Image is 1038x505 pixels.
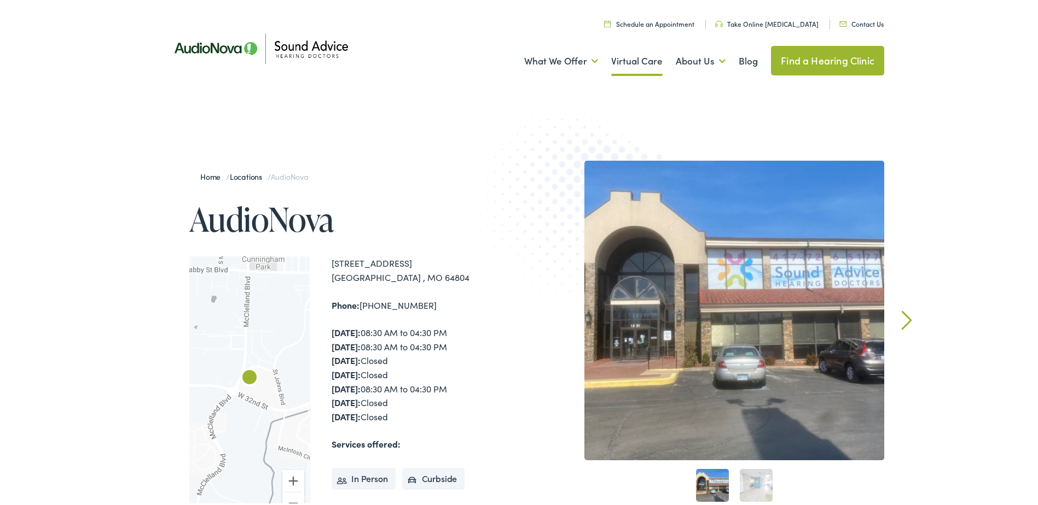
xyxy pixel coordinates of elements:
[332,366,361,378] strong: [DATE]:
[604,17,694,26] a: Schedule an Appointment
[200,169,308,180] span: / /
[332,254,523,282] div: [STREET_ADDRESS] [GEOGRAPHIC_DATA] , MO 64804
[715,19,723,25] img: Headphone icon in a unique green color, suggesting audio-related services or features.
[332,297,359,309] strong: Phone:
[696,467,729,500] a: 1
[332,380,361,392] strong: [DATE]:
[271,169,308,180] span: AudioNova
[332,324,523,421] div: 08:30 AM to 04:30 PM 08:30 AM to 04:30 PM Closed Closed 08:30 AM to 04:30 PM Closed Closed
[200,169,226,180] a: Home
[230,169,268,180] a: Locations
[402,466,465,488] li: Curbside
[839,19,847,25] img: Icon representing mail communication in a unique green color, indicative of contact or communicat...
[839,17,884,26] a: Contact Us
[771,44,884,73] a: Find a Hearing Clinic
[332,338,361,350] strong: [DATE]:
[739,39,758,79] a: Blog
[902,308,912,328] a: Next
[332,352,361,364] strong: [DATE]:
[676,39,726,79] a: About Us
[611,39,663,79] a: Virtual Care
[189,199,523,235] h1: AudioNova
[282,468,304,490] button: Zoom in
[604,18,611,25] img: Calendar icon in a unique green color, symbolizing scheduling or date-related features.
[740,467,773,500] a: 2
[332,296,523,310] div: [PHONE_NUMBER]
[332,408,361,420] strong: [DATE]:
[715,17,819,26] a: Take Online [MEDICAL_DATA]
[332,436,401,448] strong: Services offered:
[232,359,267,394] div: AudioNova
[332,324,361,336] strong: [DATE]:
[332,394,361,406] strong: [DATE]:
[524,39,598,79] a: What We Offer
[332,466,396,488] li: In Person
